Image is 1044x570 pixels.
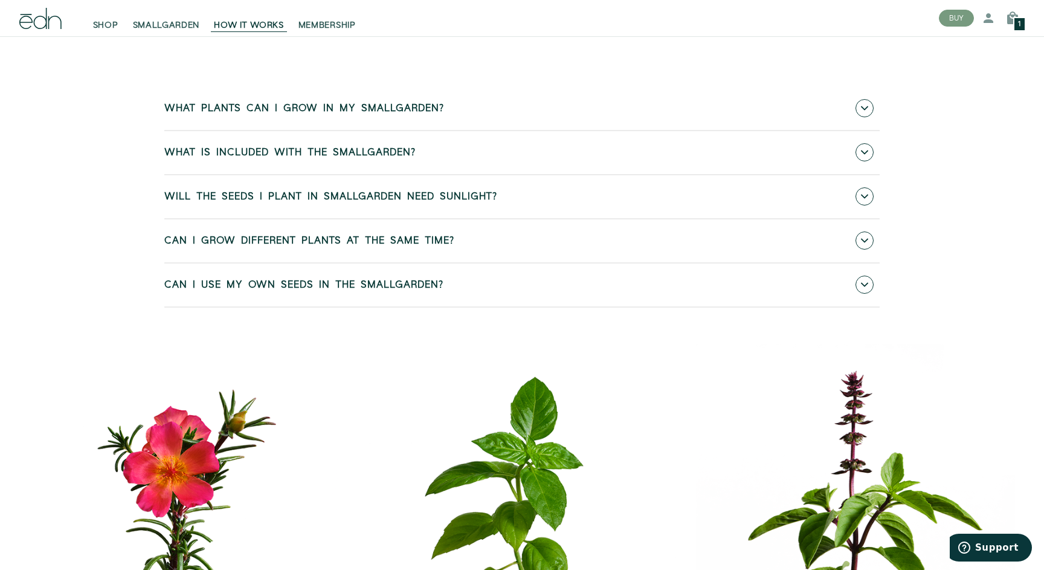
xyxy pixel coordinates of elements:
[164,264,880,306] a: Can I use my own seeds in the SmallGarden?
[164,219,880,262] a: Can I grow different plants at the same time?
[207,5,291,31] a: HOW IT WORKS
[298,19,356,31] span: MEMBERSHIP
[1018,21,1021,28] span: 1
[164,87,880,130] a: What plants can I grow in my SmallGarden?
[164,236,454,247] span: Can I grow different plants at the same time?
[93,19,118,31] span: SHOP
[291,5,363,31] a: MEMBERSHIP
[939,10,974,27] button: BUY
[164,103,444,114] span: What plants can I grow in my SmallGarden?
[164,175,880,218] a: Will the seeds I plant in SmallGarden need sunlight?
[126,5,207,31] a: SMALLGARDEN
[214,19,283,31] span: HOW IT WORKS
[133,19,200,31] span: SMALLGARDEN
[164,147,416,158] span: What is included with the SmallGarden?
[164,280,443,291] span: Can I use my own seeds in the SmallGarden?
[86,5,126,31] a: SHOP
[164,131,880,174] a: What is included with the SmallGarden?
[950,534,1032,564] iframe: Opens a widget where you can find more information
[164,192,497,202] span: Will the seeds I plant in SmallGarden need sunlight?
